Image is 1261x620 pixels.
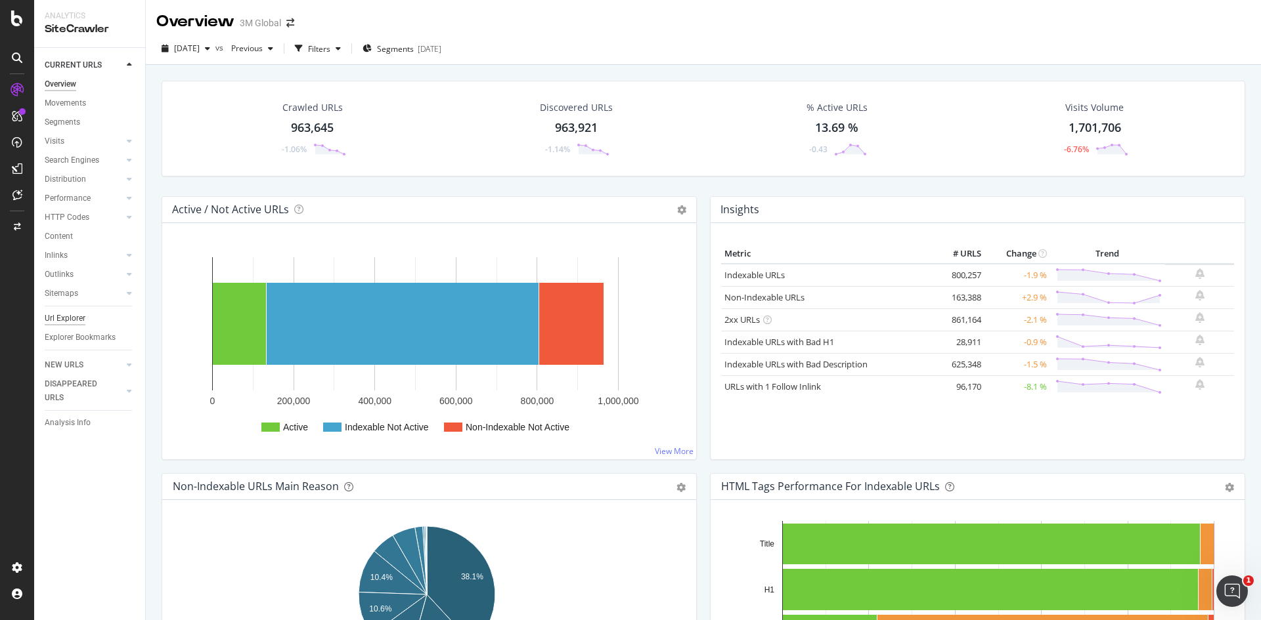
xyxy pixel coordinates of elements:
a: Search Engines [45,154,123,167]
text: Active [283,422,308,432]
text: 400,000 [358,396,391,406]
div: Search Engines [45,154,99,167]
a: Overview [45,77,136,91]
td: +2.9 % [984,286,1050,308]
td: -0.9 % [984,331,1050,353]
div: Analysis Info [45,416,91,430]
div: Non-Indexable URLs Main Reason [173,480,339,493]
div: Distribution [45,173,86,186]
text: 200,000 [277,396,311,406]
a: Url Explorer [45,312,136,325]
td: 800,257 [932,264,984,287]
text: 600,000 [439,396,473,406]
iframe: Intercom live chat [1216,575,1248,607]
th: Change [984,244,1050,264]
div: Inlinks [45,249,68,262]
td: -8.1 % [984,375,1050,398]
div: 963,645 [291,119,334,136]
h4: Active / Not Active URLs [172,201,289,218]
div: Overview [45,77,76,91]
a: Segments [45,115,136,129]
div: gear [1225,483,1234,492]
a: View More [655,445,694,457]
a: Movements [45,96,136,110]
text: 10.4% [370,573,393,582]
div: arrow-right-arrow-left [286,18,294,28]
a: Sitemaps [45,287,123,300]
i: Options [677,205,686,215]
td: -2.1 % [984,308,1050,331]
h4: Insights [720,201,759,218]
div: Visits Volume [1065,101,1124,114]
td: 861,164 [932,308,984,331]
a: Indexable URLs [724,269,785,281]
div: Sitemaps [45,287,78,300]
div: gear [676,483,686,492]
div: Visits [45,134,64,148]
a: Non-Indexable URLs [724,291,805,303]
div: NEW URLS [45,358,83,372]
div: CURRENT URLS [45,58,102,72]
div: bell-plus [1195,379,1205,390]
a: Indexable URLs with Bad Description [724,358,868,370]
span: 2025 Oct. 5th [174,43,200,54]
a: DISAPPEARED URLS [45,377,123,405]
div: bell-plus [1195,335,1205,345]
button: Previous [226,38,278,59]
span: Previous [226,43,263,54]
div: HTTP Codes [45,211,89,224]
a: 2xx URLs [724,314,760,325]
a: Explorer Bookmarks [45,331,136,344]
a: CURRENT URLS [45,58,123,72]
text: Non-Indexable Not Active [466,422,569,432]
a: Distribution [45,173,123,186]
td: -1.5 % [984,353,1050,375]
div: 1,701,706 [1069,119,1121,136]
text: 800,000 [521,396,554,406]
div: DISAPPEARED URLS [45,377,111,405]
a: Performance [45,192,123,205]
th: Trend [1050,244,1165,264]
div: Movements [45,96,86,110]
th: # URLS [932,244,984,264]
div: bell-plus [1195,290,1205,300]
div: -1.06% [282,144,307,155]
th: Metric [721,244,932,264]
div: HTML Tags Performance for Indexable URLs [721,480,940,493]
td: 625,348 [932,353,984,375]
div: Url Explorer [45,312,85,325]
a: Outlinks [45,268,123,281]
span: vs [215,42,226,53]
a: Analysis Info [45,416,136,430]
div: [DATE] [418,43,441,54]
text: 10.6% [369,604,391,613]
a: Indexable URLs with Bad H1 [724,336,834,348]
div: 963,921 [555,119,598,136]
div: bell-plus [1195,357,1205,367]
div: bell-plus [1195,268,1205,279]
div: Overview [156,10,234,33]
div: Outlinks [45,268,74,281]
div: Crawled URLs [282,101,343,114]
a: Visits [45,134,123,148]
div: Discovered URLs [540,101,613,114]
button: [DATE] [156,38,215,59]
a: HTTP Codes [45,211,123,224]
text: Title [760,539,775,548]
td: 163,388 [932,286,984,308]
div: 13.69 % [815,119,858,136]
div: Segments [45,115,80,129]
text: 1,000,000 [598,396,638,406]
a: Content [45,230,136,243]
div: Explorer Bookmarks [45,331,116,344]
div: % Active URLs [807,101,868,114]
button: Segments[DATE] [357,38,447,59]
div: -0.43 [809,144,828,155]
div: SiteCrawler [45,22,135,37]
td: 28,911 [932,331,984,353]
button: Filters [290,38,346,59]
div: Performance [45,192,91,205]
svg: A chart. [173,244,681,449]
text: H1 [764,585,775,594]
